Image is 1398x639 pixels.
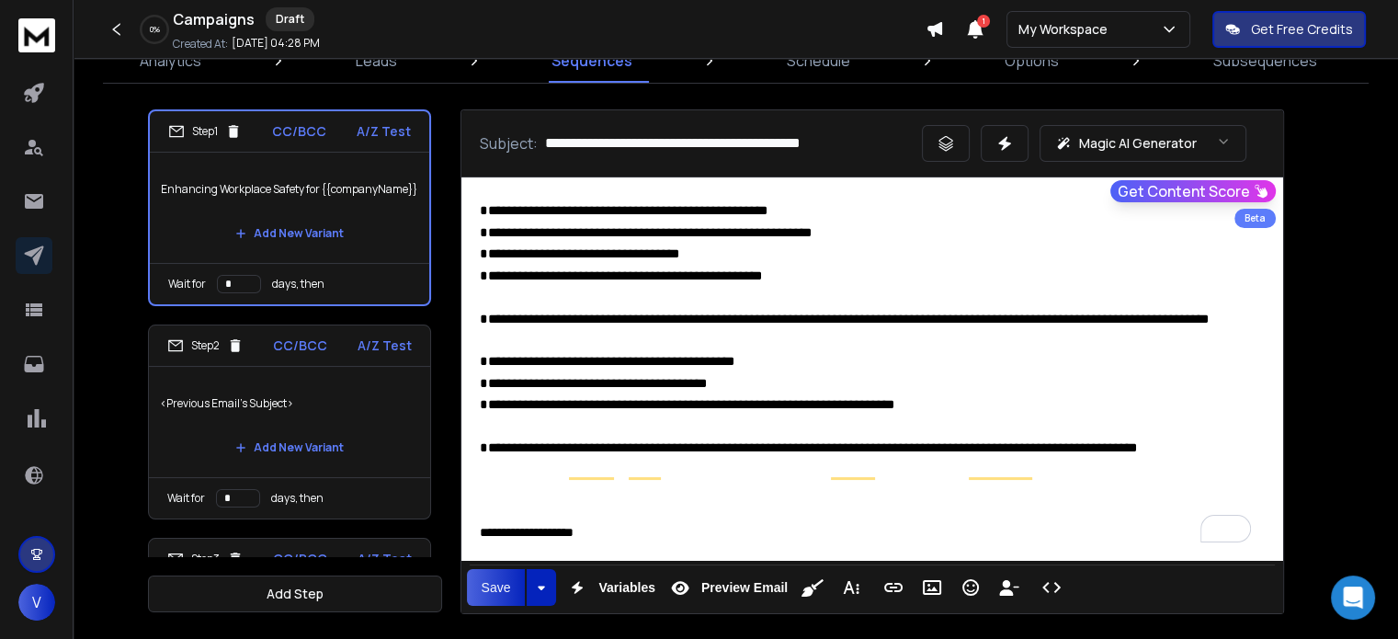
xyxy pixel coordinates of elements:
[1079,134,1197,153] p: Magic AI Generator
[221,215,358,252] button: Add New Variant
[18,18,55,52] img: logo
[1234,209,1276,228] div: Beta
[977,15,990,28] span: 1
[161,164,418,215] p: Enhancing Workplace Safety for {{companyName}}
[18,584,55,621] button: V
[173,8,255,30] h1: Campaigns
[787,50,850,72] p: Schedule
[148,325,431,519] li: Step2CC/BCCA/Z Test<Previous Email's Subject>Add New VariantWait fordays, then
[221,429,358,466] button: Add New Variant
[168,123,242,140] div: Step 1
[834,569,869,606] button: More Text
[1034,569,1069,606] button: Code View
[148,576,442,612] button: Add Step
[167,491,205,506] p: Wait for
[595,580,659,596] span: Variables
[273,337,327,355] p: CC/BCC
[173,37,228,51] p: Created At:
[356,50,397,72] p: Leads
[953,569,988,606] button: Emoticons
[461,177,1283,561] div: To enrich screen reader interactions, please activate Accessibility in Grammarly extension settings
[232,36,320,51] p: [DATE] 04:28 PM
[167,551,244,567] div: Step 3
[1040,125,1246,162] button: Magic AI Generator
[1212,11,1366,48] button: Get Free Credits
[266,7,314,31] div: Draft
[776,39,861,83] a: Schedule
[271,491,324,506] p: days, then
[160,378,419,429] p: <Previous Email's Subject>
[663,569,791,606] button: Preview Email
[1018,20,1115,39] p: My Workspace
[540,39,643,83] a: Sequences
[1331,576,1375,620] div: Open Intercom Messenger
[168,277,206,291] p: Wait for
[1202,39,1328,83] a: Subsequences
[992,569,1027,606] button: Insert Unsubscribe Link
[345,39,408,83] a: Leads
[358,550,412,568] p: A/Z Test
[357,122,411,141] p: A/Z Test
[148,109,431,306] li: Step1CC/BCCA/Z TestEnhancing Workplace Safety for {{companyName}}Add New VariantWait fordays, then
[795,569,830,606] button: Clean HTML
[272,277,324,291] p: days, then
[358,337,412,355] p: A/Z Test
[551,50,632,72] p: Sequences
[150,24,160,35] p: 0 %
[915,569,949,606] button: Insert Image (Ctrl+P)
[1251,20,1353,39] p: Get Free Credits
[167,337,244,354] div: Step 2
[467,569,526,606] button: Save
[698,580,791,596] span: Preview Email
[876,569,911,606] button: Insert Link (Ctrl+K)
[560,569,659,606] button: Variables
[140,50,201,72] p: Analytics
[129,39,212,83] a: Analytics
[994,39,1070,83] a: Options
[272,122,326,141] p: CC/BCC
[1110,180,1276,202] button: Get Content Score
[480,132,538,154] p: Subject:
[273,550,327,568] p: CC/BCC
[1213,50,1317,72] p: Subsequences
[1005,50,1059,72] p: Options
